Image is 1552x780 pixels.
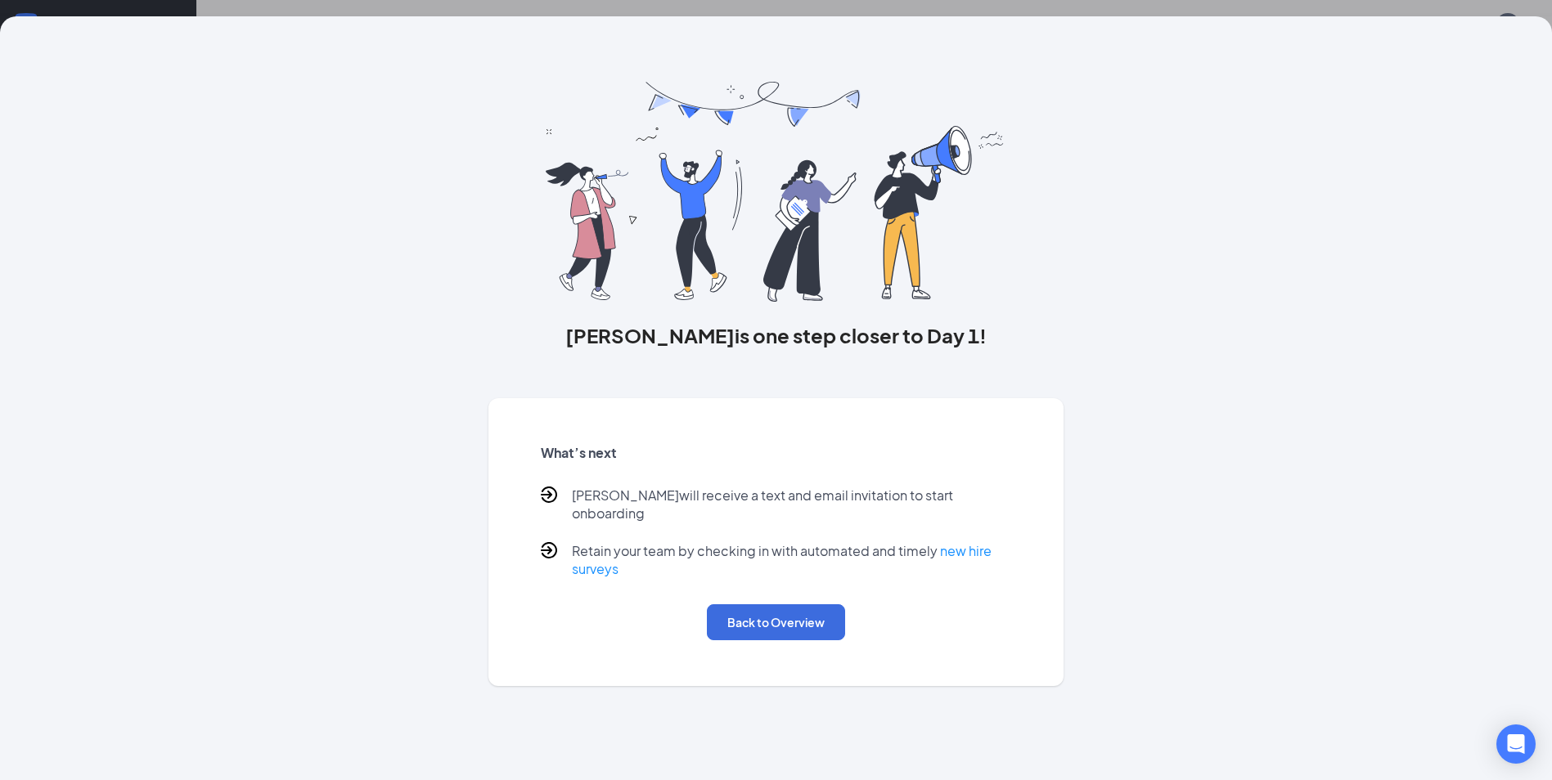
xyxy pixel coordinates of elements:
h5: What’s next [541,444,1012,462]
p: [PERSON_NAME] will receive a text and email invitation to start onboarding [572,486,1012,522]
div: Open Intercom Messenger [1496,724,1536,764]
h3: [PERSON_NAME] is one step closer to Day 1! [488,321,1064,349]
a: new hire surveys [572,542,992,577]
button: Back to Overview [707,604,845,640]
p: Retain your team by checking in with automated and timely [572,542,1012,578]
img: you are all set [546,82,1006,302]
